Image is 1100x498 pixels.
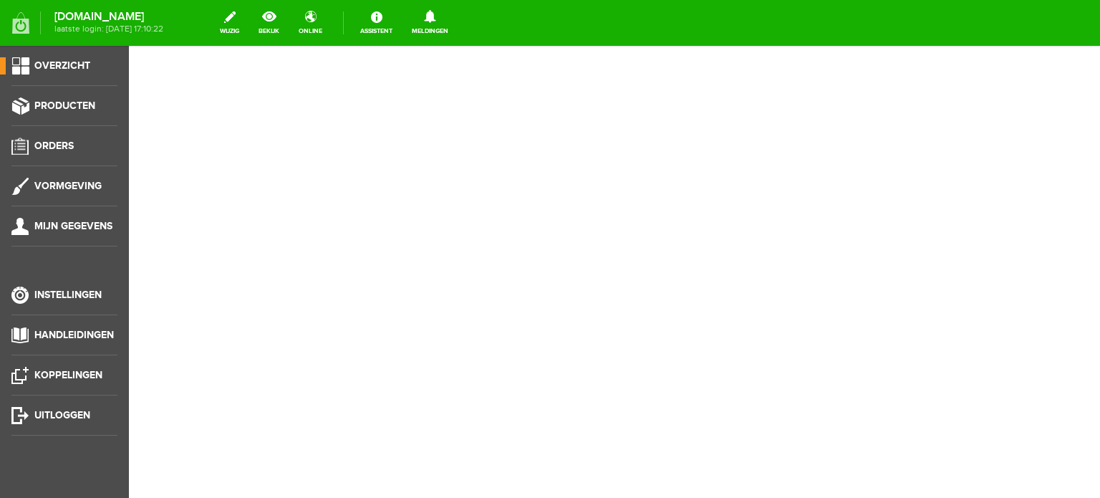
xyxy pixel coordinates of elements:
strong: [DOMAIN_NAME] [54,13,163,21]
span: Koppelingen [34,369,102,381]
span: Producten [34,100,95,112]
a: bekijk [250,7,288,39]
span: Instellingen [34,289,102,301]
span: Orders [34,140,74,152]
span: Overzicht [34,59,90,72]
a: wijzig [211,7,248,39]
span: Mijn gegevens [34,220,112,232]
a: Meldingen [403,7,457,39]
span: Vormgeving [34,180,102,192]
a: Assistent [352,7,401,39]
span: Handleidingen [34,329,114,341]
a: online [290,7,331,39]
span: Uitloggen [34,409,90,421]
span: laatste login: [DATE] 17:10:22 [54,25,163,33]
